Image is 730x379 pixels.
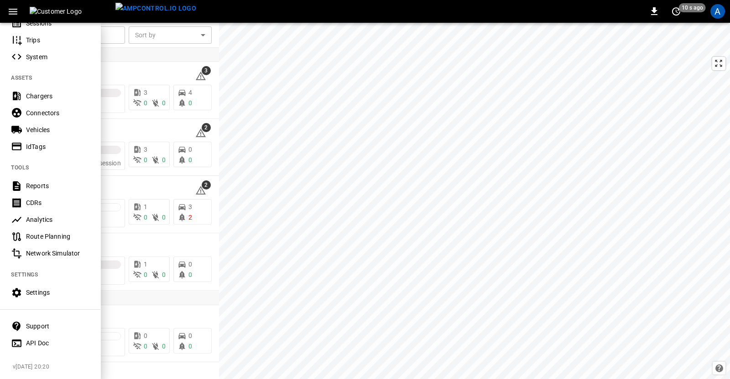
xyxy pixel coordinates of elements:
[115,3,196,14] img: ampcontrol.io logo
[679,3,706,12] span: 10 s ago
[26,19,89,28] div: Sessions
[26,108,89,118] div: Connectors
[26,36,89,45] div: Trips
[26,232,89,241] div: Route Planning
[26,52,89,61] div: System
[26,142,89,151] div: IdTags
[13,363,93,372] span: v [DATE] 20:20
[26,181,89,190] div: Reports
[669,4,683,19] button: set refresh interval
[26,249,89,258] div: Network Simulator
[26,338,89,348] div: API Doc
[26,322,89,331] div: Support
[26,92,89,101] div: Chargers
[26,215,89,224] div: Analytics
[26,288,89,297] div: Settings
[26,125,89,134] div: Vehicles
[26,198,89,207] div: CDRs
[710,4,725,19] div: profile-icon
[30,7,112,16] img: Customer Logo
